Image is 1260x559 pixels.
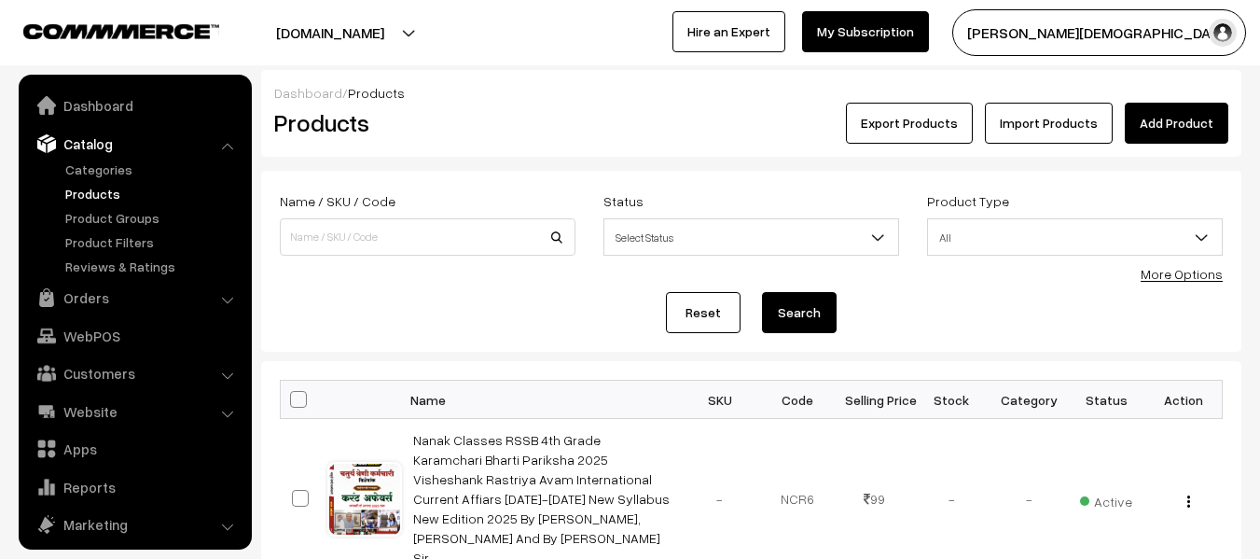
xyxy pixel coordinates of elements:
th: Status [1068,381,1145,419]
a: Reset [666,292,741,333]
img: COMMMERCE [23,24,219,38]
label: Status [603,191,644,211]
a: Apps [23,432,245,466]
a: Product Groups [61,208,245,228]
label: Product Type [927,191,1009,211]
button: [PERSON_NAME][DEMOGRAPHIC_DATA] [952,9,1246,56]
a: Add Product [1125,103,1228,144]
th: Stock [913,381,990,419]
button: Search [762,292,837,333]
th: Action [1145,381,1223,419]
h2: Products [274,108,574,137]
a: Product Filters [61,232,245,252]
input: Name / SKU / Code [280,218,575,256]
a: Marketing [23,508,245,541]
a: Orders [23,281,245,314]
img: user [1209,19,1237,47]
span: All [927,218,1223,256]
a: Website [23,395,245,428]
span: All [928,221,1222,254]
a: Products [61,184,245,203]
a: Dashboard [23,89,245,122]
th: SKU [682,381,759,419]
a: Hire an Expert [672,11,785,52]
span: Select Status [604,221,898,254]
a: Catalog [23,127,245,161]
th: Selling Price [836,381,913,419]
a: Customers [23,356,245,390]
a: Reports [23,470,245,504]
span: Active [1080,487,1132,511]
a: Categories [61,160,245,179]
a: Dashboard [274,85,342,101]
span: Products [348,85,405,101]
th: Code [758,381,836,419]
th: Category [990,381,1068,419]
a: More Options [1141,266,1223,282]
th: Name [402,381,682,419]
button: Export Products [846,103,973,144]
a: Import Products [985,103,1113,144]
span: Select Status [603,218,899,256]
a: My Subscription [802,11,929,52]
div: / [274,83,1228,103]
button: [DOMAIN_NAME] [211,9,450,56]
a: Reviews & Ratings [61,257,245,276]
label: Name / SKU / Code [280,191,395,211]
a: WebPOS [23,319,245,353]
a: COMMMERCE [23,19,187,41]
img: Menu [1187,496,1190,508]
